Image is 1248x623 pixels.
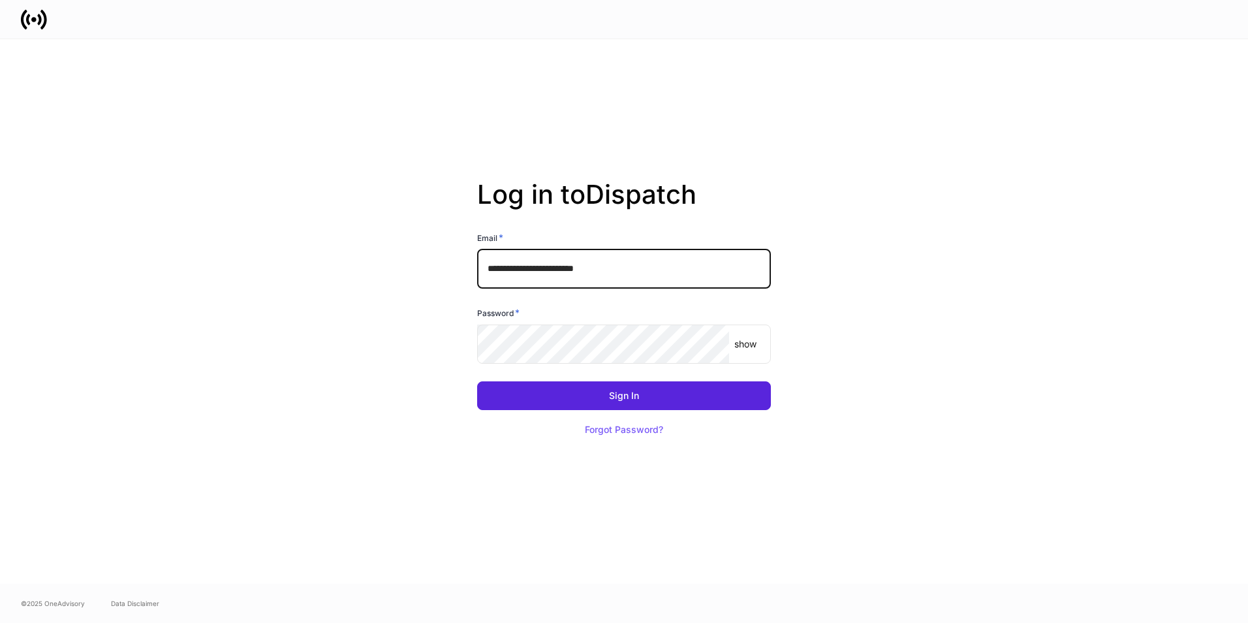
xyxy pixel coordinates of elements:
div: Sign In [609,391,639,400]
span: © 2025 OneAdvisory [21,598,85,609]
h6: Email [477,231,503,244]
button: Forgot Password? [569,415,679,444]
div: Forgot Password? [585,425,663,434]
a: Data Disclaimer [111,598,159,609]
h2: Log in to Dispatch [477,179,771,231]
button: Sign In [477,381,771,410]
p: show [734,338,757,351]
h6: Password [477,306,520,319]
